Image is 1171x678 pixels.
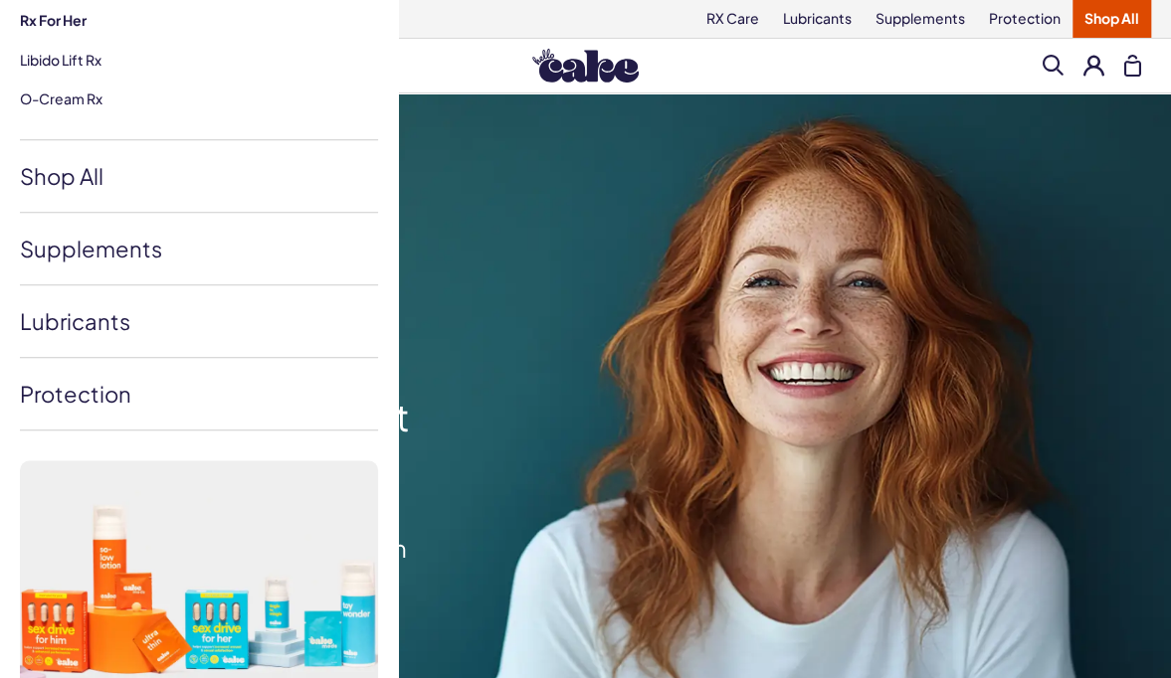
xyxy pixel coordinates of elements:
a: O-Cream Rx [20,89,102,107]
a: Shop All [20,140,378,212]
a: Rx For Her [20,11,378,31]
a: Protection [20,358,378,429]
a: Lubricants [20,285,378,357]
a: Libido Lift Rx [20,51,101,69]
a: Supplements [20,213,378,284]
img: Hello Cake [532,49,639,83]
